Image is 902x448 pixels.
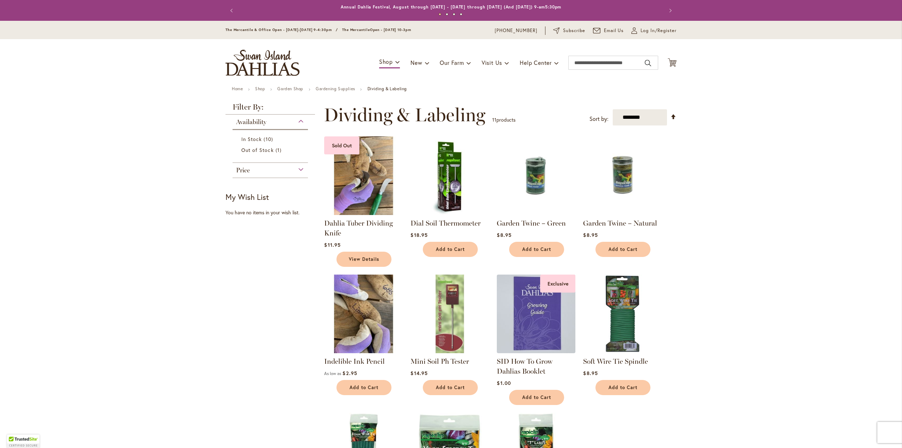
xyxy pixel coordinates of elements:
a: Annual Dahlia Festival, August through [DATE] - [DATE] through [DATE] (And [DATE]) 9-am5:30pm [341,4,562,10]
a: Garden Twine – Natural [583,210,662,216]
button: 1 of 4 [439,13,441,16]
button: Add to Cart [595,380,650,395]
a: Out of Stock 1 [241,146,301,154]
img: Soft Wire Tie Spindle [583,275,662,353]
a: Dahlia Tuber Dividing Knife Sold Out [324,210,403,216]
img: Dial Soil Thermometer [410,136,489,215]
span: Add to Cart [522,394,551,400]
a: Dial Soil Thermometer [410,210,489,216]
a: View Details [336,252,391,267]
a: store logo [225,50,299,76]
button: Add to Cart [595,242,650,257]
iframe: Launch Accessibility Center [5,423,25,443]
a: Gardening Supplies [316,86,355,91]
a: Soft Wire Tie Spindle [583,348,662,355]
a: Swan Island Dahlias - How to Grow Guide Exclusive [497,348,575,355]
span: Visit Us [482,59,502,66]
span: $14.95 [410,370,427,376]
img: Dahlia Tuber Dividing Knife [324,136,403,215]
strong: Dividing & Labeling [367,86,407,91]
a: Email Us [593,27,624,34]
button: 4 of 4 [460,13,462,16]
span: Our Farm [440,59,464,66]
span: $8.95 [583,232,598,238]
span: New [410,59,422,66]
strong: My Wish List [225,192,269,202]
button: Add to Cart [423,380,478,395]
button: Add to Cart [509,242,564,257]
img: Garden Twine – Natural [583,136,662,215]
div: You have no items in your wish list. [225,209,320,216]
button: Add to Cart [509,390,564,405]
span: As low as [324,371,341,376]
a: Garden Twine – Natural [583,219,657,227]
span: Availability [236,118,266,126]
div: Exclusive [540,275,575,293]
img: Indelible Ink Pencil [324,275,403,353]
img: Garden Twine – Green [497,136,575,215]
a: SID How To Grow Dahlias Booklet [497,357,552,375]
img: Mini Soil Ph Tester [410,275,489,353]
a: Mini Soil Ph Tester [410,348,489,355]
span: Add to Cart [436,385,465,391]
p: products [492,114,515,125]
span: In Stock [241,136,262,142]
span: Help Center [520,59,552,66]
span: Subscribe [563,27,585,34]
a: Soft Wire Tie Spindle [583,357,648,366]
strong: Filter By: [225,103,315,115]
a: Garden Shop [277,86,303,91]
button: 3 of 4 [453,13,455,16]
a: Shop [255,86,265,91]
a: Garden Twine – Green [497,219,566,227]
span: Add to Cart [350,385,378,391]
span: $11.95 [324,241,340,248]
button: Add to Cart [423,242,478,257]
a: Log In/Register [631,27,676,34]
button: Next [662,4,676,18]
span: $8.95 [497,232,511,238]
span: $1.00 [497,380,511,386]
a: Dahlia Tuber Dividing Knife [324,219,393,237]
span: Add to Cart [608,385,637,391]
span: View Details [349,256,379,262]
a: Garden Twine – Green [497,210,575,216]
button: Add to Cart [336,380,391,395]
a: Indelible Ink Pencil [324,357,385,366]
span: Email Us [604,27,624,34]
span: Open - [DATE] 10-3pm [370,27,411,32]
span: $8.95 [583,370,598,376]
a: Home [232,86,243,91]
a: [PHONE_NUMBER] [495,27,537,34]
button: 2 of 4 [446,13,448,16]
a: Dial Soil Thermometer [410,219,481,227]
span: 11 [492,116,496,123]
a: In Stock 10 [241,135,301,143]
span: Out of Stock [241,147,274,153]
span: 10 [264,135,274,143]
span: Price [236,166,250,174]
a: Indelible Ink Pencil [324,348,403,355]
label: Sort by: [589,112,608,125]
span: Add to Cart [522,246,551,252]
span: Dividing & Labeling [324,104,485,125]
img: Swan Island Dahlias - How to Grow Guide [497,275,575,353]
span: Add to Cart [608,246,637,252]
span: Shop [379,58,393,65]
span: Log In/Register [641,27,676,34]
span: $18.95 [410,232,427,238]
span: $2.95 [342,370,357,376]
button: Previous [225,4,240,18]
span: Add to Cart [436,246,465,252]
a: Mini Soil Ph Tester [410,357,469,366]
span: The Mercantile & Office Open - [DATE]-[DATE] 9-4:30pm / The Mercantile [225,27,370,32]
a: Subscribe [553,27,585,34]
span: 1 [276,146,283,154]
div: Sold Out [324,136,359,154]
